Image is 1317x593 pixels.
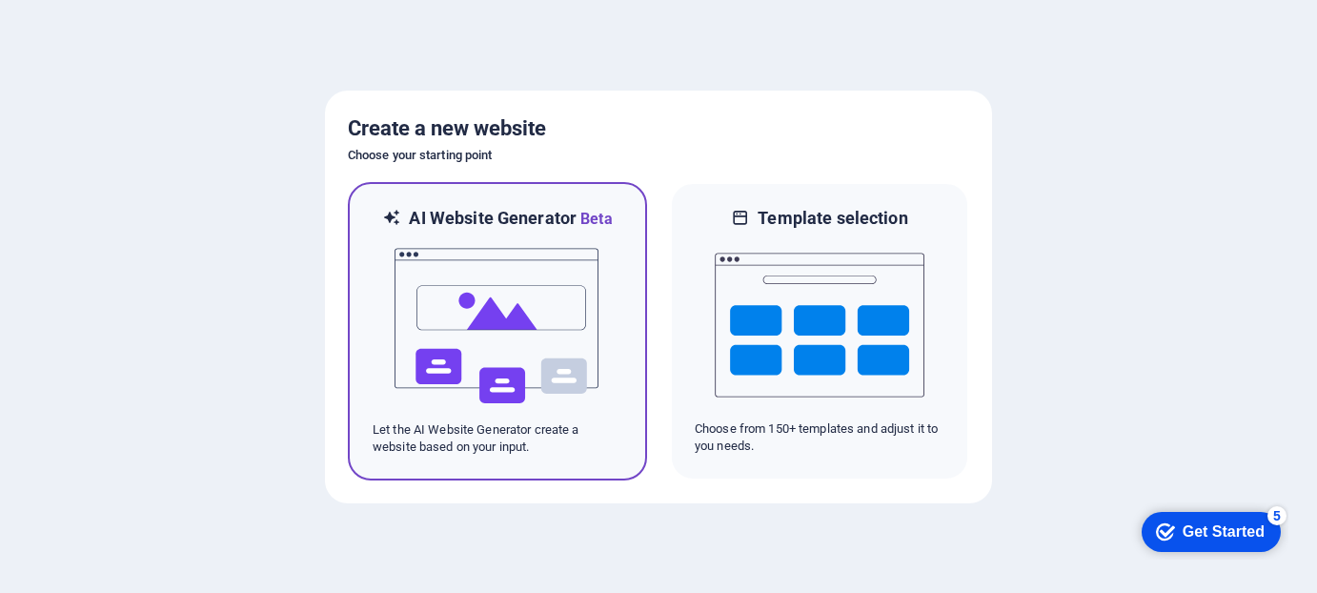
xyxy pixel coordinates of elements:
[141,4,160,23] div: 5
[695,420,944,455] p: Choose from 150+ templates and adjust it to you needs.
[393,231,602,421] img: ai
[670,182,969,481] div: Template selectionChoose from 150+ templates and adjust it to you needs.
[409,207,612,231] h6: AI Website Generator
[15,10,154,50] div: Get Started 5 items remaining, 0% complete
[577,210,613,228] span: Beta
[348,113,969,144] h5: Create a new website
[56,21,138,38] div: Get Started
[348,182,647,481] div: AI Website GeneratorBetaaiLet the AI Website Generator create a website based on your input.
[373,421,622,456] p: Let the AI Website Generator create a website based on your input.
[348,144,969,167] h6: Choose your starting point
[758,207,907,230] h6: Template selection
